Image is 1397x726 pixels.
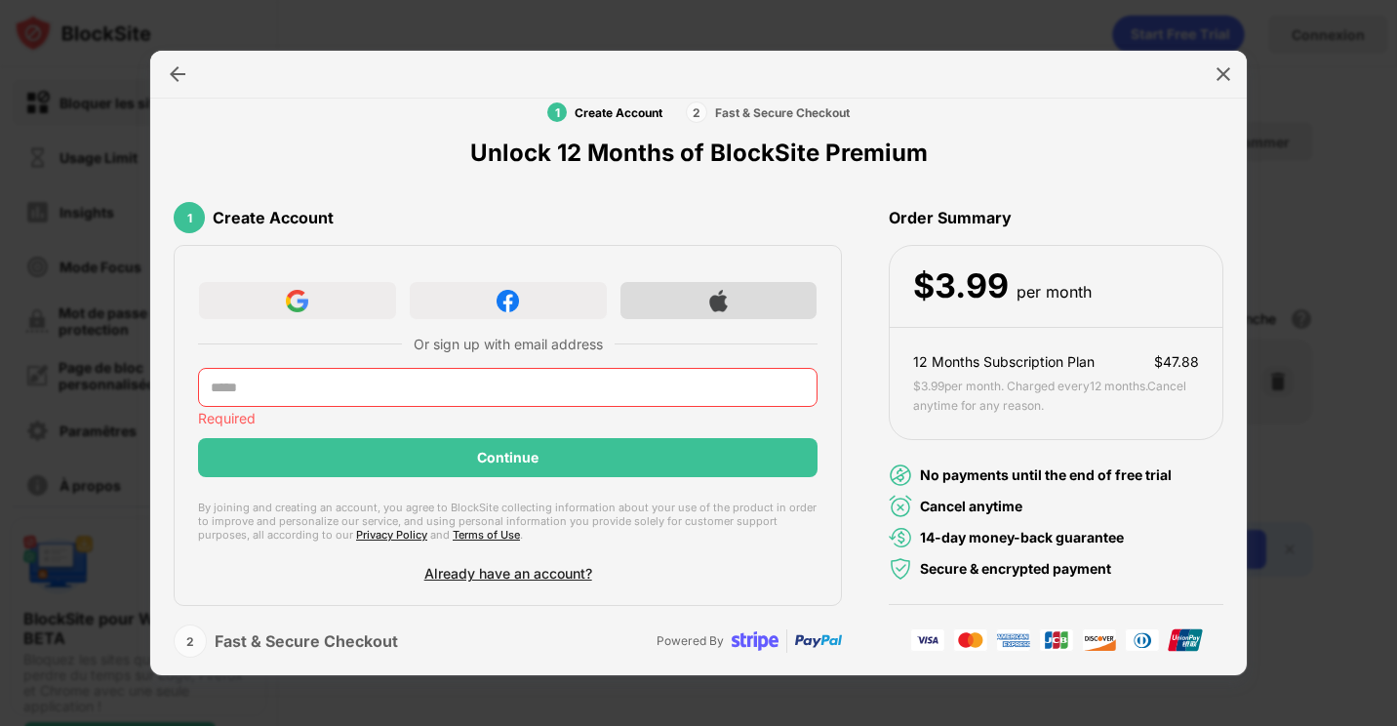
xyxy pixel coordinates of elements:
[996,628,1031,652] img: american-express-card.svg
[575,105,662,120] div: Create Account
[453,528,520,542] a: Terms of Use
[920,558,1111,580] div: Secure & encrypted payment
[889,526,912,549] img: money-back.svg
[889,190,1223,245] div: Order Summary
[913,351,1095,373] div: 12 Months Subscription Plan
[424,565,592,582] div: Already have an account?
[1039,628,1074,652] img: jcb-card.svg
[174,202,205,233] div: 1
[707,290,730,312] img: apple-icon.png
[920,496,1022,517] div: Cancel anytime
[477,450,539,465] div: Continue
[286,290,308,312] img: google-icon.png
[174,625,207,658] div: 2
[657,631,724,650] div: Powered By
[1017,278,1092,306] div: per month
[497,290,519,312] img: facebook-icon.png
[470,139,928,167] div: Unlock 12 Months of BlockSite Premium
[215,631,398,651] div: Fast & Secure Checkout
[920,464,1172,486] div: No payments until the end of free trial
[1168,628,1203,652] img: union-pay-card.svg
[920,527,1124,548] div: 14-day money-back guarantee
[953,628,988,652] img: master-card.svg
[686,101,707,123] div: 2
[913,266,1009,306] div: $ 3.99
[913,377,1199,416] div: $ 3.99 per month. Charged every 12 months . Cancel anytime for any reason.
[414,336,603,352] div: Or sign up with email address
[889,557,912,581] img: secured-payment-green.svg
[213,208,334,227] div: Create Account
[1125,628,1160,652] img: diner-clabs-card.svg
[889,464,912,487] img: no-payment.svg
[795,618,842,665] img: paypal-transparent.svg
[1154,351,1199,373] div: $ 47.88
[356,528,427,542] a: Privacy Policy
[547,102,567,122] div: 1
[732,618,778,665] img: stripe-transparent.svg
[910,628,945,652] img: visa-card.svg
[715,105,850,120] div: Fast & Secure Checkout
[889,495,912,518] img: cancel-anytime-green.svg
[1082,628,1117,652] img: discover-card.svg
[198,411,818,426] div: Required
[198,501,818,542] div: By joining and creating an account, you agree to BlockSite collecting information about your use ...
